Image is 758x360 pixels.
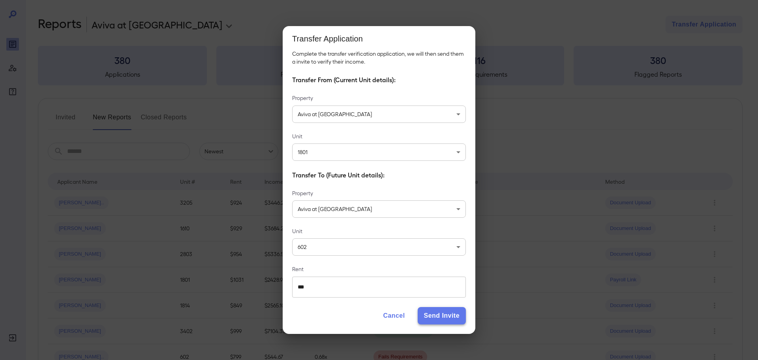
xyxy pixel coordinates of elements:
label: Unit [292,132,466,140]
p: Complete the transfer verification application, we will then send them a invite to verify their i... [292,50,466,66]
div: 602 [292,238,466,256]
h6: Transfer From (Current Unit details): [292,75,466,85]
label: Property [292,94,466,102]
div: Aviva at [GEOGRAPHIC_DATA] [292,106,466,123]
h6: Transfer To (Future Unit details): [292,170,466,180]
label: Property [292,189,466,197]
button: Cancel [377,307,411,324]
button: Send Invite [418,307,466,324]
label: Rent [292,265,466,273]
div: Aviva at [GEOGRAPHIC_DATA] [292,200,466,218]
label: Unit [292,227,466,235]
div: 1801 [292,143,466,161]
h2: Transfer Application [283,26,475,50]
